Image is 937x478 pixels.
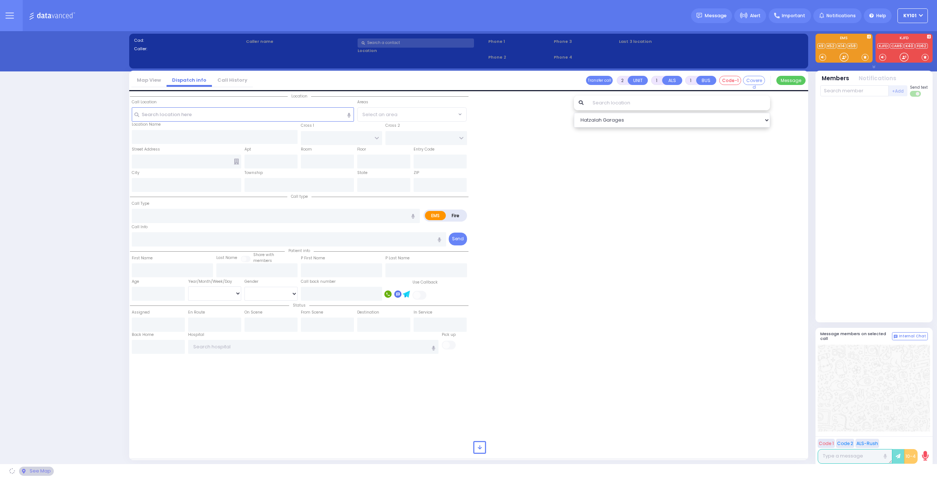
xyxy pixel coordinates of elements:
[132,332,154,338] label: Back Home
[554,54,617,60] span: Phone 4
[134,46,243,52] label: Caller:
[815,36,873,41] label: EMS
[442,332,456,338] label: Pick up
[212,77,253,84] a: Call History
[414,310,432,315] label: In Service
[244,279,258,285] label: Gender
[826,12,856,19] span: Notifications
[362,111,397,118] span: Select an area
[822,74,849,83] button: Members
[894,335,897,338] img: comment-alt.png
[131,77,167,84] a: Map View
[188,340,439,354] input: Search hospital
[357,170,367,176] label: State
[662,76,682,85] button: ALS
[743,76,765,85] button: Covered
[837,43,846,49] a: K14
[132,310,150,315] label: Assigned
[696,76,716,85] button: BUS
[705,12,727,19] span: Message
[820,85,889,96] input: Search member
[301,279,336,285] label: Call back number
[188,310,205,315] label: En Route
[412,279,438,285] label: Use Callback
[820,331,892,341] h5: Message members on selected call
[488,38,551,45] span: Phone 1
[301,310,323,315] label: From Scene
[782,12,805,19] span: Important
[859,74,896,83] button: Notifications
[132,279,139,285] label: Age
[132,255,153,261] label: First Name
[385,123,400,129] label: Cross 2
[357,147,366,152] label: Floor
[776,76,806,85] button: Message
[425,211,446,220] label: EMS
[29,11,78,20] img: Logo
[826,43,836,49] a: K52
[899,334,926,339] span: Internal Chat
[892,332,928,340] button: Internal Chat
[244,147,251,152] label: Apt
[132,122,161,127] label: Location Name
[188,279,241,285] div: Year/Month/Week/Day
[876,12,886,19] span: Help
[903,12,917,19] span: KY101
[358,38,474,48] input: Search a contact
[817,43,825,49] a: K9
[358,48,486,54] label: Location
[301,123,314,129] label: Cross 1
[216,255,237,261] label: Last Name
[836,439,854,448] button: Code 2
[357,99,368,105] label: Areas
[876,36,933,41] label: KJFD
[586,76,613,85] button: Transfer call
[445,211,466,220] label: Fire
[818,439,835,448] button: Code 1
[132,147,160,152] label: Street Address
[915,43,928,49] a: FD62
[253,258,272,263] span: members
[132,99,157,105] label: Call Location
[719,76,741,85] button: Code-1
[890,43,903,49] a: CAR6
[750,12,761,19] span: Alert
[167,77,212,84] a: Dispatch info
[554,38,617,45] span: Phone 3
[847,43,857,49] a: K58
[244,170,263,176] label: Township
[414,170,419,176] label: ZIP
[253,252,274,257] small: Share with
[897,8,928,23] button: KY101
[132,107,354,121] input: Search location here
[904,43,915,49] a: K40
[246,38,355,45] label: Caller name
[188,332,204,338] label: Hospital
[357,310,379,315] label: Destination
[132,224,148,230] label: Call Info
[628,76,648,85] button: UNIT
[132,201,149,207] label: Call Type
[488,54,551,60] span: Phone 2
[877,43,889,49] a: KJFD
[414,147,434,152] label: Entry Code
[619,38,711,45] label: Last 3 location
[910,90,922,97] label: Turn off text
[285,248,314,253] span: Patient info
[289,303,309,308] span: Status
[301,255,325,261] label: P First Name
[287,194,311,199] span: Call type
[910,85,928,90] span: Send text
[234,159,239,164] span: Other building occupants
[588,96,770,110] input: Search location
[385,255,410,261] label: P Last Name
[697,13,702,18] img: message.svg
[301,147,312,152] label: Room
[19,467,53,476] div: See map
[244,310,262,315] label: On Scene
[855,439,879,448] button: ALS-Rush
[134,37,243,44] label: Cad:
[449,233,467,245] button: Send
[132,170,139,176] label: City
[288,93,311,99] span: Location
